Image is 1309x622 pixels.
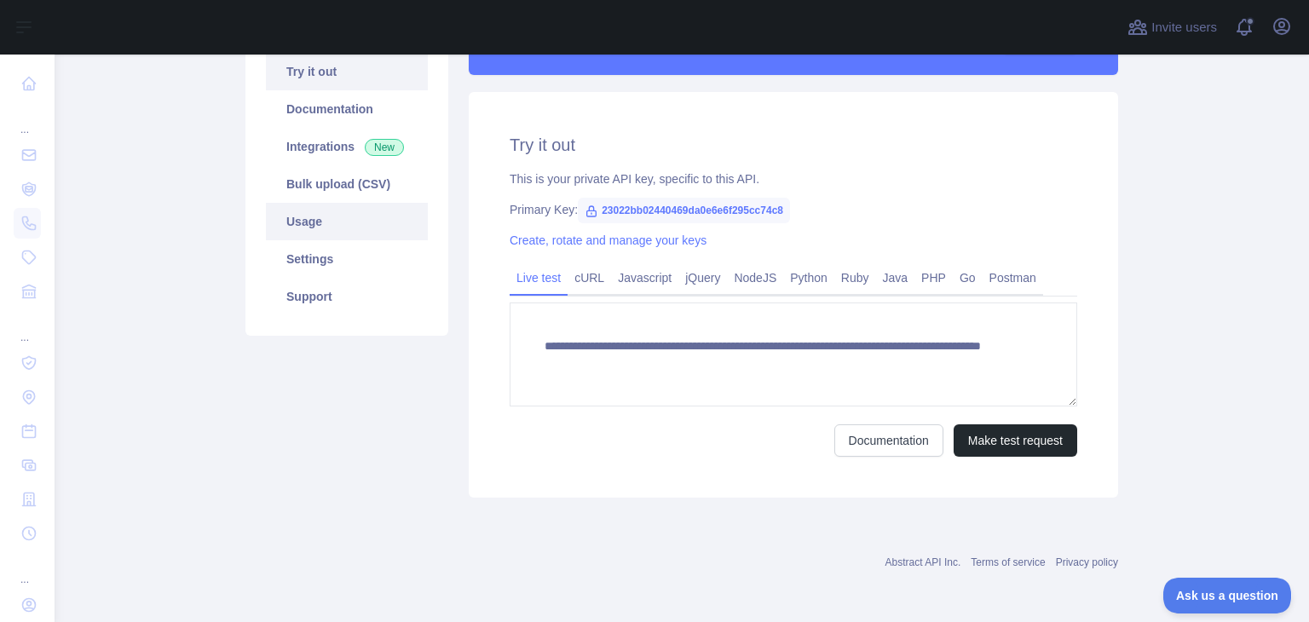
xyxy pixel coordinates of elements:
[266,203,428,240] a: Usage
[876,264,915,291] a: Java
[510,133,1077,157] h2: Try it out
[834,264,876,291] a: Ruby
[266,90,428,128] a: Documentation
[983,264,1043,291] a: Postman
[365,139,404,156] span: New
[14,552,41,586] div: ...
[611,264,678,291] a: Javascript
[1124,14,1220,41] button: Invite users
[510,264,568,291] a: Live test
[266,278,428,315] a: Support
[266,53,428,90] a: Try it out
[510,233,706,247] a: Create, rotate and manage your keys
[14,310,41,344] div: ...
[914,264,953,291] a: PHP
[727,264,783,291] a: NodeJS
[954,424,1077,457] button: Make test request
[510,170,1077,187] div: This is your private API key, specific to this API.
[510,201,1077,218] div: Primary Key:
[578,198,790,223] span: 23022bb02440469da0e6e6f295cc74c8
[885,556,961,568] a: Abstract API Inc.
[1163,578,1292,613] iframe: Toggle Customer Support
[568,264,611,291] a: cURL
[266,165,428,203] a: Bulk upload (CSV)
[834,424,943,457] a: Documentation
[971,556,1045,568] a: Terms of service
[783,264,834,291] a: Python
[953,264,983,291] a: Go
[678,264,727,291] a: jQuery
[266,128,428,165] a: Integrations New
[1056,556,1118,568] a: Privacy policy
[14,102,41,136] div: ...
[1151,18,1217,37] span: Invite users
[266,240,428,278] a: Settings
